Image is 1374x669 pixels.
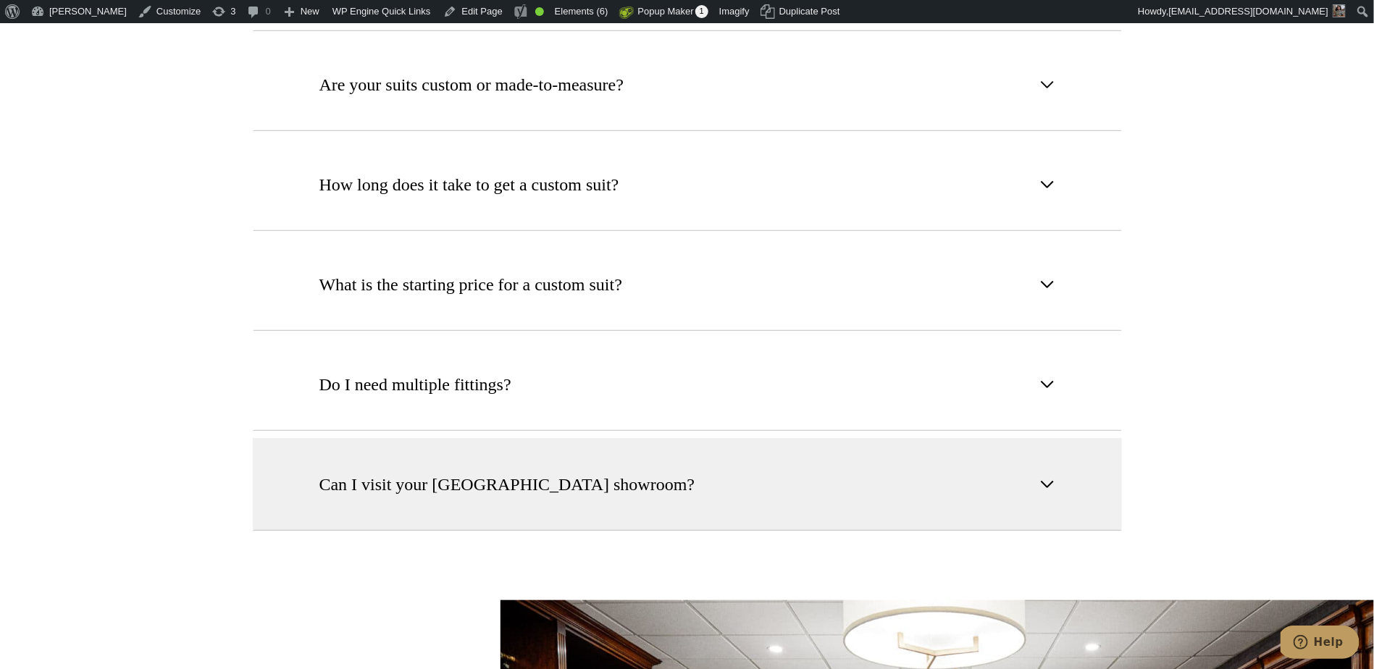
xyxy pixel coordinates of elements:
button: Do I need multiple fittings? [253,338,1122,431]
button: Are your suits custom or made-to-measure? [253,38,1122,131]
div: Good [535,7,544,16]
iframe: Opens a widget where you can chat to one of our agents [1281,626,1360,662]
span: Do I need multiple fittings? [319,371,511,397]
span: Can I visit your [GEOGRAPHIC_DATA] showroom? [319,471,695,497]
span: Are your suits custom or made-to-measure? [319,72,624,98]
button: How long does it take to get a custom suit? [253,138,1122,231]
span: 1 [695,5,708,18]
span: [EMAIL_ADDRESS][DOMAIN_NAME] [1169,6,1328,17]
span: What is the starting price for a custom suit? [319,272,623,298]
button: What is the starting price for a custom suit? [253,238,1122,331]
span: How long does it take to get a custom suit? [319,172,619,198]
button: Can I visit your [GEOGRAPHIC_DATA] showroom? [253,438,1122,531]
